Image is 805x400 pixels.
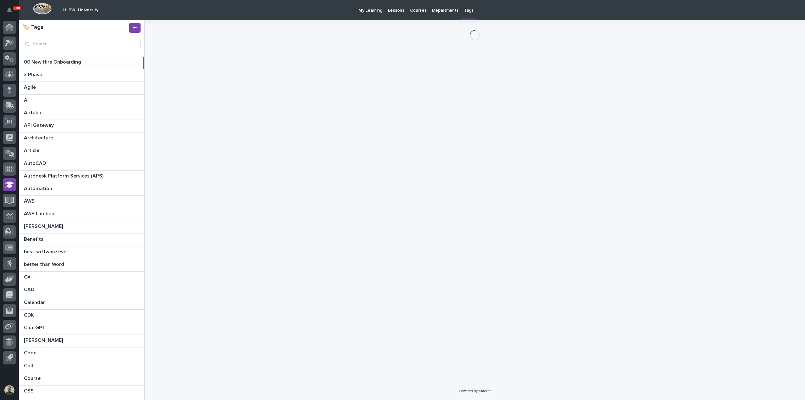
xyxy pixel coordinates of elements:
[24,311,35,318] p: CDK
[19,57,144,69] a: 00 New Hire Onboarding00 New Hire Onboarding
[24,172,105,179] p: Autodesk Platform Services (APS)
[24,109,44,116] p: Airtable
[19,272,144,284] a: C#C#
[19,373,144,386] a: CourseCourse
[33,3,52,14] img: Workspace Logo
[19,322,144,335] a: ChatGPTChatGPT
[19,95,144,107] a: AIAI
[24,298,46,306] p: Calendar
[19,347,144,360] a: CodeCode
[24,374,42,381] p: Course
[19,171,144,183] a: Autodesk Platform Services (APS)Autodesk Platform Services (APS)
[19,145,144,158] a: ArticleArticle
[19,386,144,398] a: CSSCSS
[24,324,47,331] p: ChatGPT
[19,259,144,272] a: better than Wordbetter than Word
[24,83,37,90] p: Agile
[3,4,16,17] button: Notifications
[19,208,144,221] a: AWS LambdaAWS Lambda
[19,297,144,310] a: CalendarCalendar
[19,234,144,246] a: BenefitsBenefits
[24,248,69,255] p: best software ever
[24,362,34,369] p: Coil
[19,335,144,347] a: [PERSON_NAME][PERSON_NAME]
[23,24,128,31] h1: 🏷️ Tags
[3,384,16,397] button: users-avatar
[19,246,144,259] a: best software everbest software ever
[8,8,16,18] div: Notifications100
[14,6,20,10] p: 100
[24,58,82,65] p: 00 New Hire Onboarding
[24,222,64,229] p: [PERSON_NAME]
[24,235,45,242] p: Benefits
[24,134,54,141] p: Architecture
[24,146,41,154] p: Article
[19,107,144,120] a: AirtableAirtable
[24,96,30,103] p: AI
[24,210,56,217] p: AWS Lambda
[24,336,64,343] p: [PERSON_NAME]
[24,273,32,280] p: C#
[24,285,36,293] p: CAD
[24,349,38,356] p: Code
[24,184,53,192] p: Automation
[24,121,55,128] p: API Gateway
[19,284,144,297] a: CADCAD
[459,389,491,393] a: Powered By Stacker
[19,221,144,234] a: [PERSON_NAME][PERSON_NAME]
[19,120,144,132] a: API GatewayAPI Gateway
[19,132,144,145] a: ArchitectureArchitecture
[24,159,47,166] p: AutoCAD
[19,196,144,208] a: AWSAWS
[19,183,144,196] a: AutomationAutomation
[19,360,144,373] a: CoilCoil
[24,387,35,394] p: CSS
[24,197,36,204] p: AWS
[63,8,98,13] h2: 11. PWI University
[19,69,144,82] a: 3 Phase3 Phase
[23,39,141,49] input: Search
[19,82,144,94] a: AgileAgile
[24,70,43,78] p: 3 Phase
[19,158,144,171] a: AutoCADAutoCAD
[24,260,65,268] p: better than Word
[19,310,144,322] a: CDKCDK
